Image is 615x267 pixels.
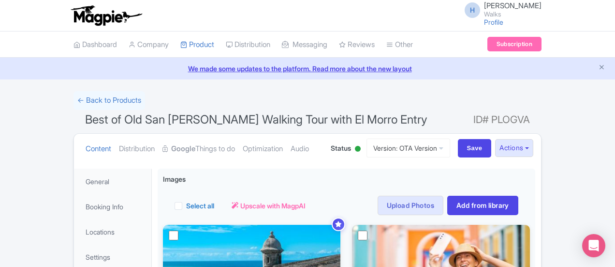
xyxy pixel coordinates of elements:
[495,139,533,157] button: Actions
[282,31,327,58] a: Messaging
[73,91,145,110] a: ← Back to Products
[484,11,542,17] small: Walks
[484,18,503,26] a: Profile
[484,1,542,10] span: [PERSON_NAME]
[240,201,306,211] span: Upscale with MagpAI
[331,143,351,153] span: Status
[129,31,169,58] a: Company
[366,139,450,157] a: Version: OTA Version
[291,134,309,164] a: Audio
[458,139,492,157] input: Save
[119,134,155,164] a: Distribution
[73,31,117,58] a: Dashboard
[76,196,149,218] a: Booking Info
[163,174,186,184] span: Images
[459,2,542,17] a: H [PERSON_NAME] Walks
[473,110,530,129] span: ID# PLOGVA
[6,63,609,74] a: We made some updates to the platform. Read more about the new layout
[76,221,149,243] a: Locations
[69,5,144,26] img: logo-ab69f6fb50320c5b225c76a69d11143b.png
[76,171,149,192] a: General
[447,196,518,215] a: Add from library
[243,134,283,164] a: Optimization
[232,201,306,211] a: Upscale with MagpAI
[171,143,195,155] strong: Google
[598,63,605,74] button: Close announcement
[85,112,427,126] span: Best of Old San [PERSON_NAME] Walking Tour with El Morro Entry
[465,2,480,18] span: H
[186,201,214,211] label: Select all
[339,31,375,58] a: Reviews
[386,31,413,58] a: Other
[353,142,363,157] div: Active
[226,31,270,58] a: Distribution
[487,37,542,51] a: Subscription
[582,234,605,257] div: Open Intercom Messenger
[86,134,111,164] a: Content
[180,31,214,58] a: Product
[162,134,235,164] a: GoogleThings to do
[378,196,443,215] a: Upload Photos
